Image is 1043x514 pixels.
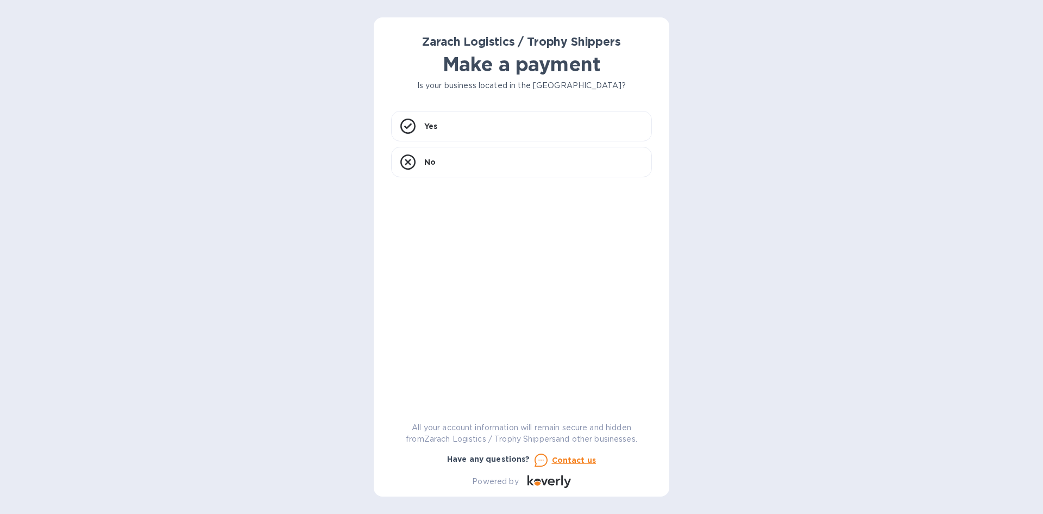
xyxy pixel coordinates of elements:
u: Contact us [552,456,596,465]
p: Powered by [472,476,518,487]
p: Yes [424,121,437,132]
b: Zarach Logistics / Trophy Shippers [422,35,620,48]
p: All your account information will remain secure and hidden from Zarach Logistics / Trophy Shipper... [391,422,652,445]
h1: Make a payment [391,53,652,76]
b: Have any questions? [447,455,530,463]
p: No [424,157,436,168]
p: Is your business located in the [GEOGRAPHIC_DATA]? [391,80,652,91]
